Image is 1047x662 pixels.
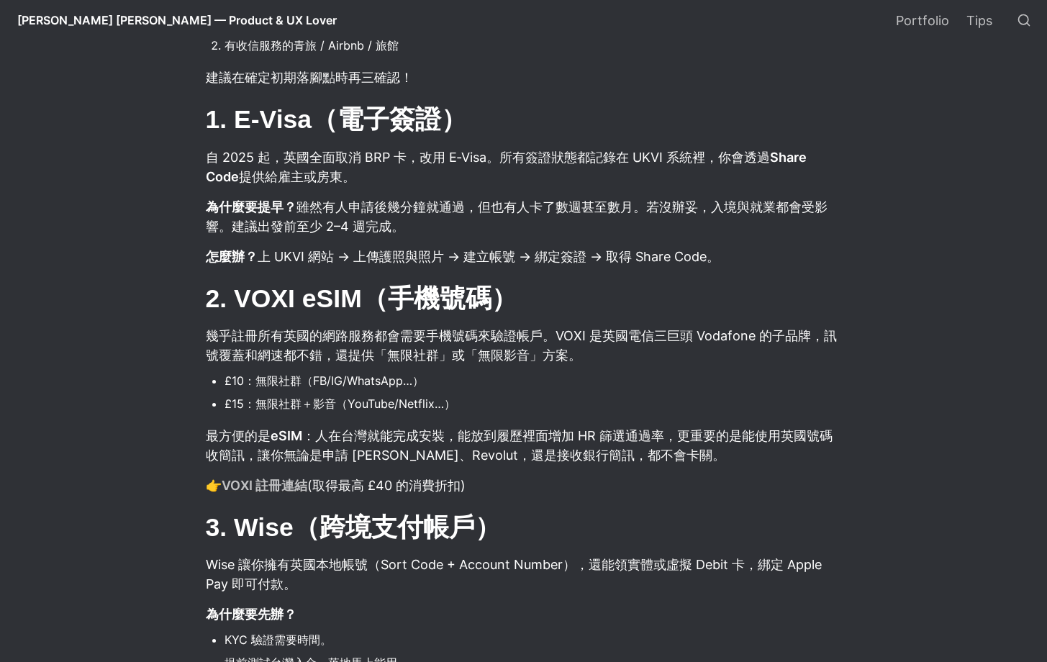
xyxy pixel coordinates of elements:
h2: 2. VOXI eSIM（手機號碼） [204,280,843,317]
h2: 1. E‑Visa（電子簽證） [204,101,843,138]
p: 雖然有人申請後幾分鐘就通過，但也有人卡了數週甚至數月。若沒辦妥，入境與就業都會受影響。建議出發前至少 2–4 週完成。 [204,195,843,238]
strong: 怎麼辦？ [206,249,258,264]
strong: 為什麼要先辦？ [206,607,296,622]
strong: eSIM [271,428,302,443]
li: 有收信服務的青旅 / Airbnb / 旅館 [225,35,843,56]
span: [PERSON_NAME] [PERSON_NAME] — Product & UX Lover [17,13,337,27]
p: 自 2025 起，英國全面取消 BRP 卡，改用 E‑Visa。所有簽證狀態都記錄在 UKVI 系統裡，你會透過 提供給雇主或房東。 [204,145,843,189]
strong: 為什麼要提早？ [206,199,296,214]
h2: 3. Wise（跨境支付帳戶） [204,509,843,546]
p: 建議在確定初期落腳點時再三確認！ [204,65,843,89]
p: 幾乎註冊所有英國的網路服務都會需要手機號碼來驗證帳戶。VOXI 是英國電信三巨頭 Vodafone 的子品牌，訊號覆蓋和網速都不錯，還提供「無限社群」或「無限影音」方案。 [204,324,843,367]
p: 上 UKVI 網站 → 上傳護照與照片 → 建立帳號 → 綁定簽證 → 取得 Share Code。 [204,245,843,268]
li: £15：無限社群＋影音（YouTube/Netflix…） [225,393,843,414]
p: 👉 (取得最高 £40 的消費折扣) [204,473,843,497]
strong: Share Code [206,150,810,184]
li: £10：無限社群（FB/IG/WhatsApp…） [225,370,843,391]
a: VOXI 註冊連結 [222,478,307,493]
p: 最方便的是 ：人在台灣就能完成安裝，能放到履歷裡面增加 HR 篩選通過率，更重要的是能使用英國號碼收簡訊，讓你無論是申請 [PERSON_NAME]、Revolut，還是接收銀行簡訊，都不會卡關。 [204,424,843,467]
p: Wise 讓你擁有英國本地帳號（Sort Code + Account Number），還能領實體或虛擬 Debit 卡，綁定 Apple Pay 即可付款。 [204,553,843,596]
li: KYC 驗證需要時間。 [225,629,843,650]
